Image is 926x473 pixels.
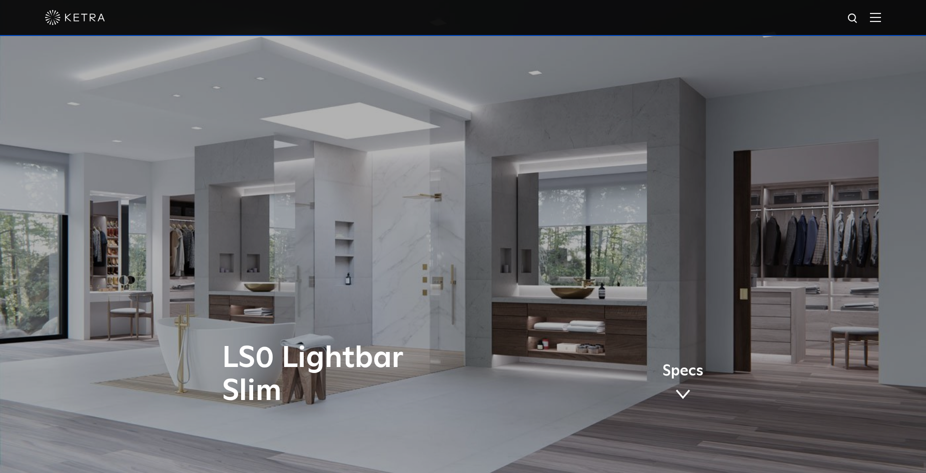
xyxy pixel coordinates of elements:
[662,364,703,403] a: Specs
[847,12,859,25] img: search icon
[662,364,703,378] span: Specs
[45,10,105,25] img: ketra-logo-2019-white
[222,342,505,408] h1: LS0 Lightbar Slim
[870,12,881,22] img: Hamburger%20Nav.svg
